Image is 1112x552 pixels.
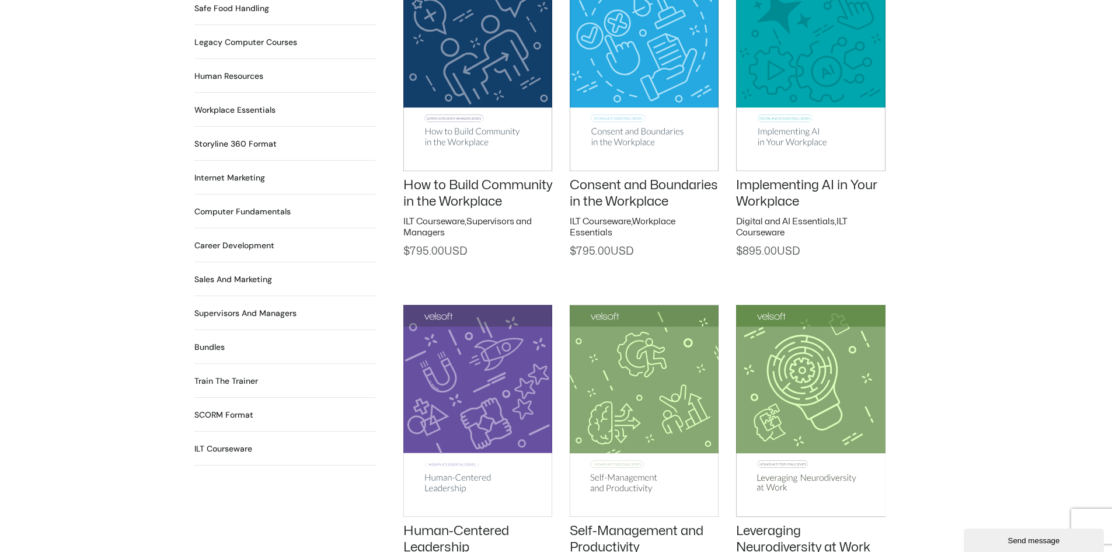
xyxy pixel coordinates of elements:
[194,104,276,116] h2: Workplace Essentials
[194,341,225,353] h2: Bundles
[194,70,263,82] a: Visit product category Human Resources
[736,179,877,209] a: Implementing AI in Your Workplace
[570,179,718,209] a: Consent and Boundaries in the Workplace
[194,409,253,421] h2: SCORM Format
[194,273,272,286] h2: Sales and Marketing
[194,273,272,286] a: Visit product category Sales and Marketing
[403,217,532,238] a: Supervisors and Managers
[194,443,252,455] a: Visit product category ILT Courseware
[194,2,269,15] a: Visit product category Safe Food Handling
[194,36,297,48] a: Visit product category Legacy Computer Courses
[570,216,719,239] h2: ,
[194,70,263,82] h2: Human Resources
[403,179,552,209] a: How to Build Community in the Workplace
[194,138,277,150] a: Visit product category Storyline 360 Format
[403,216,552,239] h2: ,
[194,239,274,252] a: Visit product category Career Development
[736,216,885,239] h2: ,
[403,247,410,256] span: $
[194,443,252,455] h2: ILT Courseware
[194,2,269,15] h2: Safe Food Handling
[736,247,800,256] span: 895.00
[570,247,576,256] span: $
[194,409,253,421] a: Visit product category SCORM Format
[194,206,291,218] h2: Computer Fundamentals
[194,138,277,150] h2: Storyline 360 Format
[736,247,743,256] span: $
[570,217,631,226] a: ILT Courseware
[964,526,1106,552] iframe: chat widget
[194,341,225,353] a: Visit product category Bundles
[194,172,265,184] h2: Internet Marketing
[194,172,265,184] a: Visit product category Internet Marketing
[403,247,467,256] span: 795.00
[194,307,297,320] a: Visit product category Supervisors and Managers
[194,375,258,387] a: Visit product category Train the Trainer
[570,247,633,256] span: 795.00
[194,206,291,218] a: Visit product category Computer Fundamentals
[194,36,297,48] h2: Legacy Computer Courses
[194,375,258,387] h2: Train the Trainer
[736,217,835,226] a: Digital and AI Essentials
[194,104,276,116] a: Visit product category Workplace Essentials
[403,217,465,226] a: ILT Courseware
[194,239,274,252] h2: Career Development
[194,307,297,320] h2: Supervisors and Managers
